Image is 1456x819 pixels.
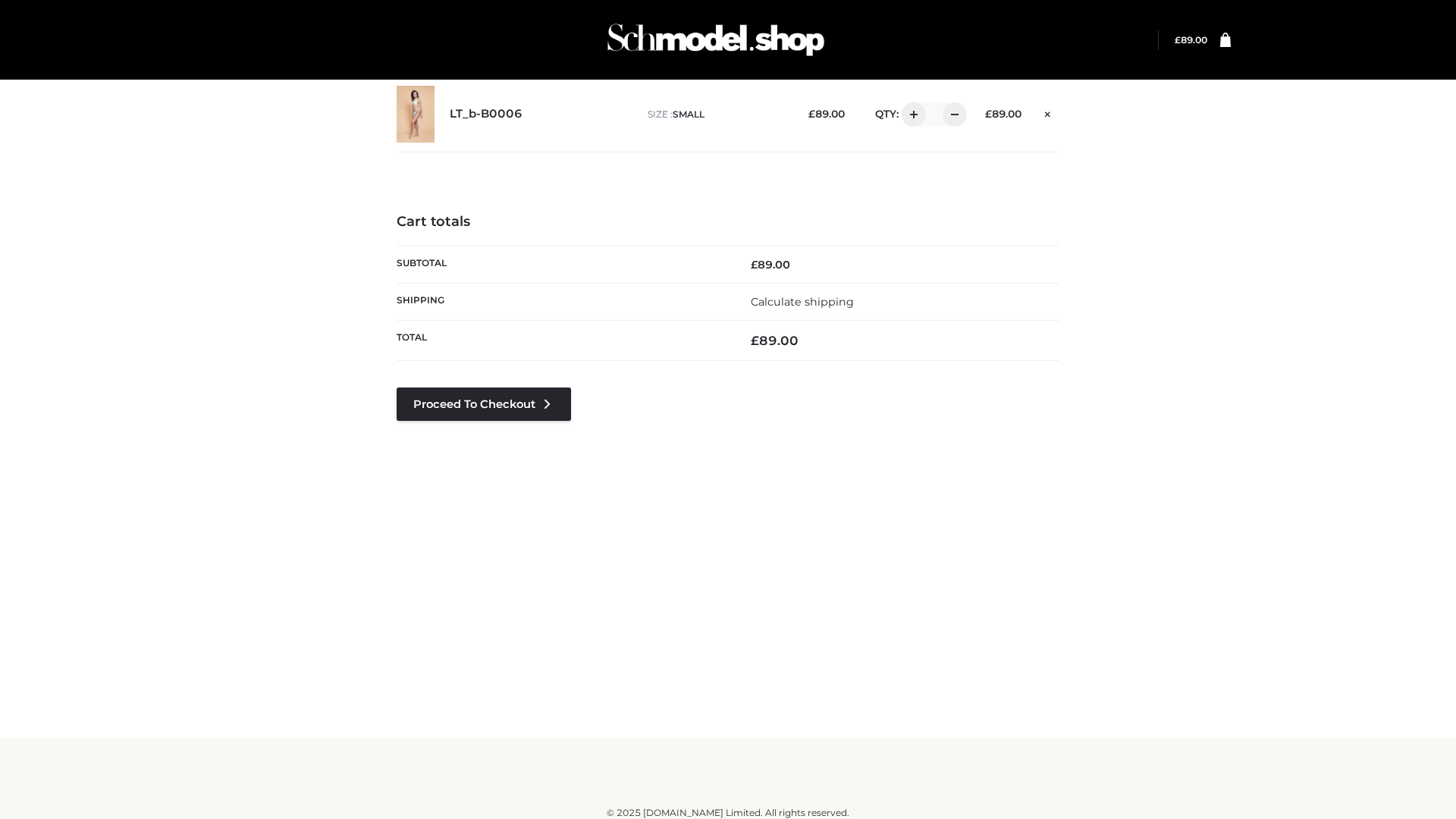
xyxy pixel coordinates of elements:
a: £89.00 [1175,34,1207,45]
th: Shipping [397,283,728,320]
div: QTY: [860,102,962,127]
span: SMALL [673,108,704,120]
a: Remove this item [1037,102,1059,122]
a: Calculate shipping [751,295,854,309]
p: size : [648,108,785,121]
bdi: 89.00 [1175,34,1207,45]
bdi: 89.00 [808,108,845,120]
img: Schmodel Admin 964 [602,10,830,70]
bdi: 89.00 [751,333,799,348]
img: LT_b-B0006 - SMALL [397,86,435,143]
span: £ [751,258,758,271]
h4: Cart totals [397,214,1059,231]
th: Total [397,321,728,361]
a: Proceed to Checkout [397,388,571,421]
span: £ [751,333,759,348]
span: £ [1175,34,1181,45]
bdi: 89.00 [985,108,1021,120]
span: £ [985,108,992,120]
th: Subtotal [397,246,728,283]
a: LT_b-B0006 [450,107,522,121]
bdi: 89.00 [751,258,790,271]
span: £ [808,108,815,120]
